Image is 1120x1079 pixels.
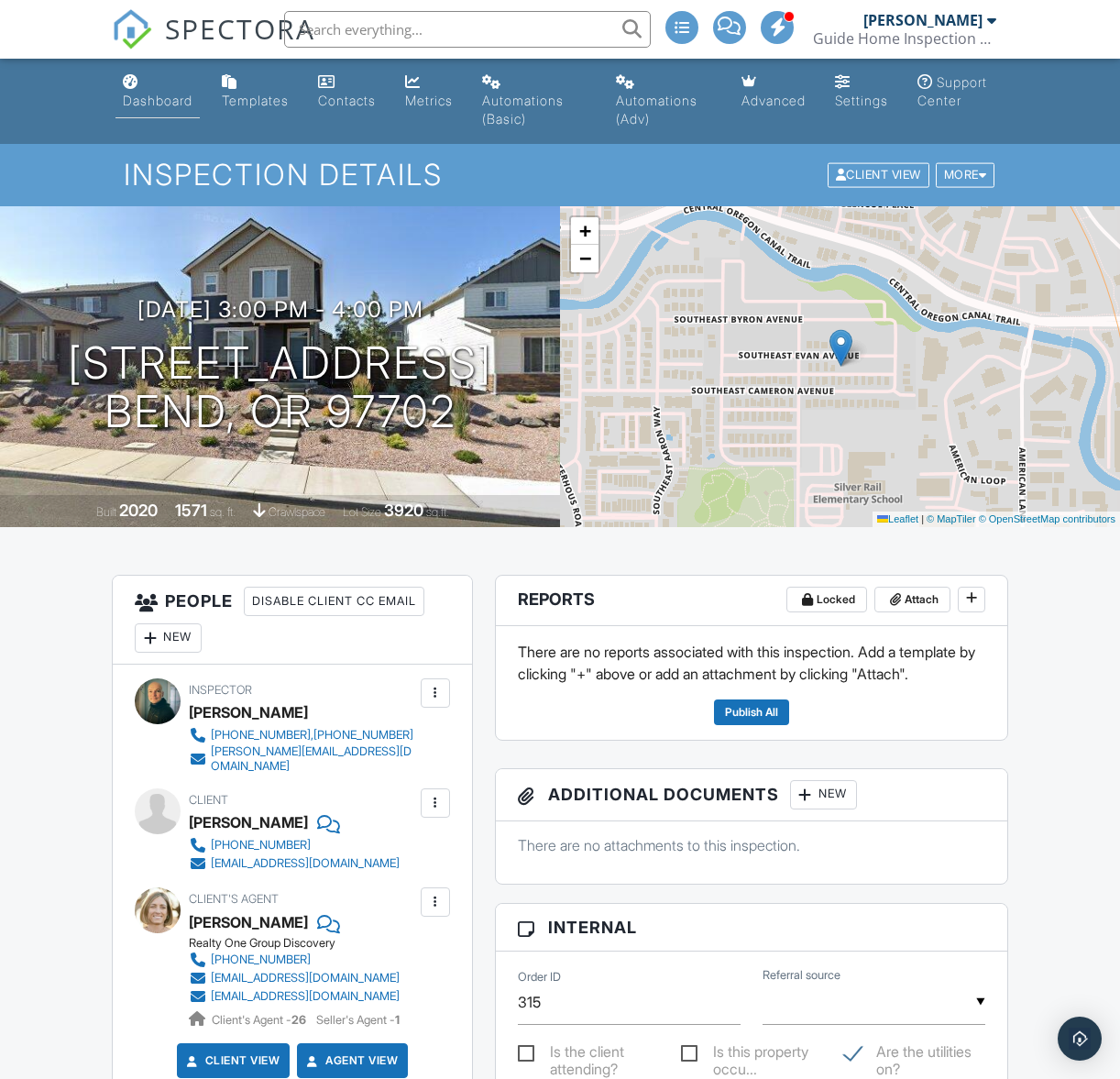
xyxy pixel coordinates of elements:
[518,969,561,985] label: Order ID
[189,744,415,774] a: [PERSON_NAME][EMAIL_ADDRESS][DOMAIN_NAME]
[616,93,697,127] div: Automations (Adv)
[395,1013,400,1027] strong: 1
[212,1013,309,1027] span: Client's Agent -
[113,576,471,665] h3: People
[183,1051,280,1070] a: Client View
[579,247,591,270] span: −
[211,744,415,774] div: [PERSON_NAME][EMAIL_ADDRESS][DOMAIN_NAME]
[291,1013,306,1027] strong: 26
[175,501,207,520] div: 1571
[936,163,995,188] div: More
[115,66,200,118] a: Dashboard
[189,854,400,873] a: [EMAIL_ADDRESS][DOMAIN_NAME]
[681,1043,822,1066] label: Is this property occupied?
[189,726,415,744] a: [PHONE_NUMBER],[PHONE_NUMBER]
[112,25,315,63] a: SPECTORA
[189,936,414,951] div: Realty One Group Discovery
[189,951,400,969] a: [PHONE_NUMBER]
[741,93,806,108] div: Advanced
[398,66,460,118] a: Metrics
[343,505,381,519] span: Lot Size
[303,1051,398,1070] a: Agent View
[123,93,192,108] div: Dashboard
[210,505,236,519] span: sq. ft.
[135,623,202,653] div: New
[189,793,228,807] span: Client
[844,1043,985,1066] label: Are the utilities on?
[790,780,857,809] div: New
[910,66,1004,118] a: Support Center
[211,971,400,985] div: [EMAIL_ADDRESS][DOMAIN_NAME]
[813,29,996,48] div: Guide Home Inspection LLC
[124,159,996,191] h1: Inspection Details
[189,892,279,906] span: Client's Agent
[244,587,424,616] div: Disable Client CC Email
[211,856,400,871] div: [EMAIL_ADDRESS][DOMAIN_NAME]
[927,513,976,524] a: © MapTiler
[119,501,158,520] div: 2020
[214,66,296,118] a: Templates
[189,683,252,697] span: Inspector
[311,66,383,118] a: Contacts
[917,74,987,108] div: Support Center
[877,513,918,524] a: Leaflet
[763,967,840,984] label: Referral source
[826,167,934,181] a: Client View
[863,11,983,29] div: [PERSON_NAME]
[189,809,308,836] div: [PERSON_NAME]
[979,513,1115,524] a: © OpenStreetMap contributors
[318,93,376,108] div: Contacts
[189,969,400,987] a: [EMAIL_ADDRESS][DOMAIN_NAME]
[835,93,888,108] div: Settings
[189,699,308,726] div: [PERSON_NAME]
[518,835,985,855] p: There are no attachments to this inspection.
[189,987,400,1006] a: [EMAIL_ADDRESS][DOMAIN_NAME]
[112,9,152,50] img: The Best Home Inspection Software - Spectora
[211,989,400,1004] div: [EMAIL_ADDRESS][DOMAIN_NAME]
[482,93,564,127] div: Automations (Basic)
[189,836,400,854] a: [PHONE_NUMBER]
[571,217,598,245] a: Zoom in
[921,513,924,524] span: |
[269,505,325,519] span: crawlspace
[828,163,929,188] div: Client View
[211,728,413,743] div: [PHONE_NUMBER],[PHONE_NUMBER]
[571,245,598,272] a: Zoom out
[384,501,423,520] div: 3920
[405,93,453,108] div: Metrics
[189,908,308,936] a: [PERSON_NAME]
[137,297,423,322] h3: [DATE] 3:00 pm - 4:00 pm
[316,1013,400,1027] span: Seller's Agent -
[426,505,449,519] span: sq.ft.
[475,66,593,137] a: Automations (Basic)
[496,769,1007,821] h3: Additional Documents
[165,9,315,48] span: SPECTORA
[609,66,720,137] a: Automations (Advanced)
[222,93,289,108] div: Templates
[68,339,492,436] h1: [STREET_ADDRESS] Bend, OR 97702
[211,952,311,967] div: [PHONE_NUMBER]
[1058,1017,1102,1061] div: Open Intercom Messenger
[496,904,1007,952] h3: Internal
[518,1043,659,1066] label: Is the client attending?
[579,219,591,242] span: +
[284,11,651,48] input: Search everything...
[734,66,813,118] a: Advanced
[211,838,311,853] div: [PHONE_NUMBER]
[828,66,895,118] a: Settings
[96,505,116,519] span: Built
[829,329,852,367] img: Marker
